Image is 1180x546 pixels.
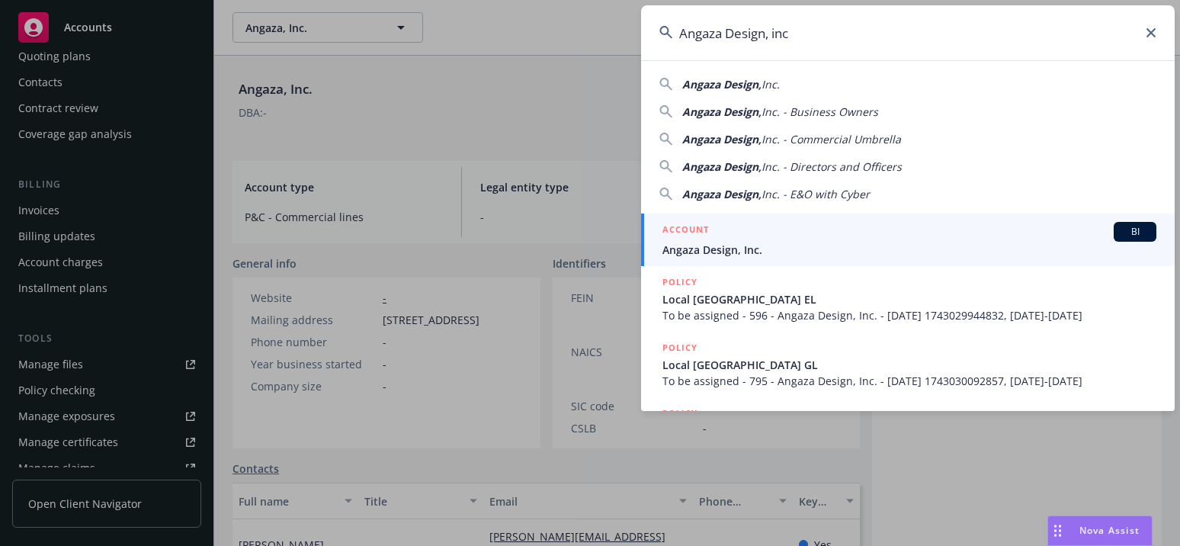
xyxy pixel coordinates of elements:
[682,159,762,174] span: Angaza Design,
[682,132,762,146] span: Angaza Design,
[1079,524,1140,537] span: Nova Assist
[662,291,1156,307] span: Local [GEOGRAPHIC_DATA] EL
[762,77,780,92] span: Inc.
[641,266,1175,332] a: POLICYLocal [GEOGRAPHIC_DATA] ELTo be assigned - 596 - Angaza Design, Inc. - [DATE] 1743029944832...
[762,132,901,146] span: Inc. - Commercial Umbrella
[641,397,1175,463] a: POLICY
[762,159,902,174] span: Inc. - Directors and Officers
[662,406,697,421] h5: POLICY
[762,187,870,201] span: Inc. - E&O with Cyber
[662,222,709,240] h5: ACCOUNT
[662,275,697,290] h5: POLICY
[641,5,1175,60] input: Search...
[662,357,1156,373] span: Local [GEOGRAPHIC_DATA] GL
[1048,516,1067,545] div: Drag to move
[662,340,697,355] h5: POLICY
[682,187,762,201] span: Angaza Design,
[682,104,762,119] span: Angaza Design,
[762,104,878,119] span: Inc. - Business Owners
[641,332,1175,397] a: POLICYLocal [GEOGRAPHIC_DATA] GLTo be assigned - 795 - Angaza Design, Inc. - [DATE] 1743030092857...
[1120,225,1150,239] span: BI
[662,307,1156,323] span: To be assigned - 596 - Angaza Design, Inc. - [DATE] 1743029944832, [DATE]-[DATE]
[682,77,762,92] span: Angaza Design,
[662,373,1156,389] span: To be assigned - 795 - Angaza Design, Inc. - [DATE] 1743030092857, [DATE]-[DATE]
[662,242,1156,258] span: Angaza Design, Inc.
[641,214,1175,266] a: ACCOUNTBIAngaza Design, Inc.
[1047,515,1153,546] button: Nova Assist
